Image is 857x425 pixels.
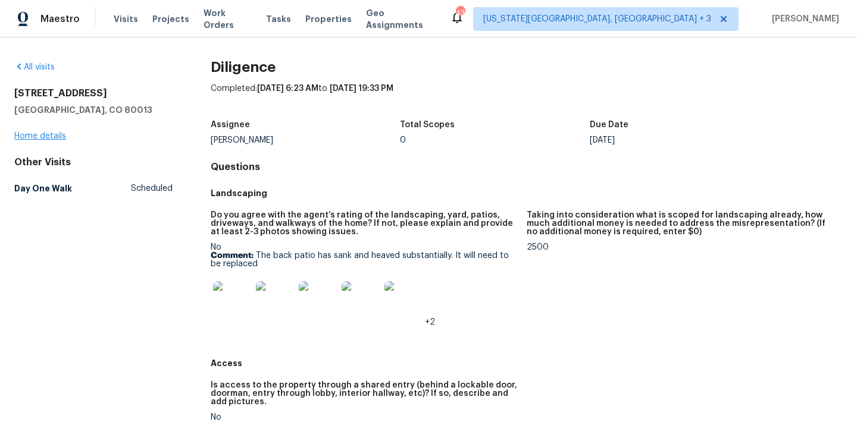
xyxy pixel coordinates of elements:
a: All visits [14,63,55,71]
span: Maestro [40,13,80,25]
h5: Due Date [590,121,628,129]
span: [DATE] 19:33 PM [330,84,393,93]
div: 0 [400,136,590,144]
h5: Access [211,357,843,369]
span: Projects [152,13,189,25]
span: +2 [425,318,435,326]
h5: Assignee [211,121,250,129]
h5: Landscaping [211,187,843,199]
div: 2500 [527,243,833,251]
span: [PERSON_NAME] [767,13,839,25]
b: Comment: [211,251,254,260]
h5: Taking into consideration what is scoped for landscaping already, how much additional money is ne... [527,211,833,236]
span: Tasks [266,15,291,23]
a: Home details [14,132,66,140]
div: No [211,243,517,326]
h5: Do you agree with the agent’s rating of the landscaping, yard, patios, driveways, and walkways of... [211,211,517,236]
h5: Total Scopes [400,121,455,129]
p: The back patio has sank and heaved substantially. It will need to be replaced [211,251,517,268]
h5: [GEOGRAPHIC_DATA], CO 80013 [14,104,173,116]
h5: Is access to the property through a shared entry (behind a lockable door, doorman, entry through ... [211,381,517,406]
div: Completed: to [211,83,843,114]
h2: [STREET_ADDRESS] [14,87,173,99]
h4: Questions [211,161,843,173]
h5: Day One Walk [14,182,72,194]
h2: Diligence [211,61,843,73]
a: Day One WalkScheduled [14,178,173,199]
span: Visits [114,13,138,25]
div: Other Visits [14,156,173,168]
span: [DATE] 6:23 AM [257,84,318,93]
div: [DATE] [590,136,780,144]
span: Scheduled [131,182,173,194]
span: Work Orders [204,7,252,31]
div: [PERSON_NAME] [211,136,401,144]
span: Geo Assignments [366,7,436,31]
span: Properties [305,13,352,25]
span: [US_STATE][GEOGRAPHIC_DATA], [GEOGRAPHIC_DATA] + 3 [483,13,711,25]
div: No [211,413,517,421]
div: 43 [456,7,464,19]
